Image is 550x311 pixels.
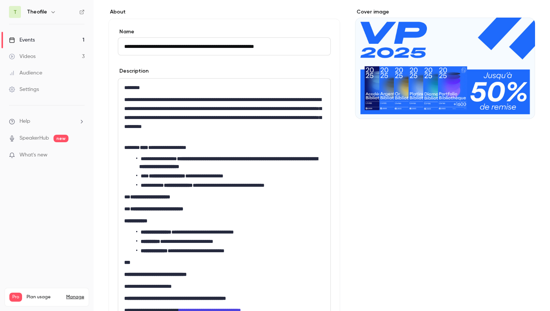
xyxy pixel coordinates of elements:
span: What's new [19,151,48,159]
li: help-dropdown-opener [9,118,85,125]
div: Videos [9,53,36,60]
section: Cover image [355,8,535,119]
span: Plan usage [27,294,62,300]
label: Name [118,28,331,36]
span: Help [19,118,30,125]
h6: Theofile [27,8,47,16]
label: About [109,8,340,16]
label: Description [118,67,149,75]
div: Events [9,36,35,44]
span: T [13,8,17,16]
iframe: Noticeable Trigger [76,152,85,159]
div: Settings [9,86,39,93]
a: SpeakerHub [19,134,49,142]
div: Audience [9,69,42,77]
span: Pro [9,293,22,302]
label: Cover image [355,8,535,16]
a: Manage [66,294,84,300]
span: new [54,135,68,142]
